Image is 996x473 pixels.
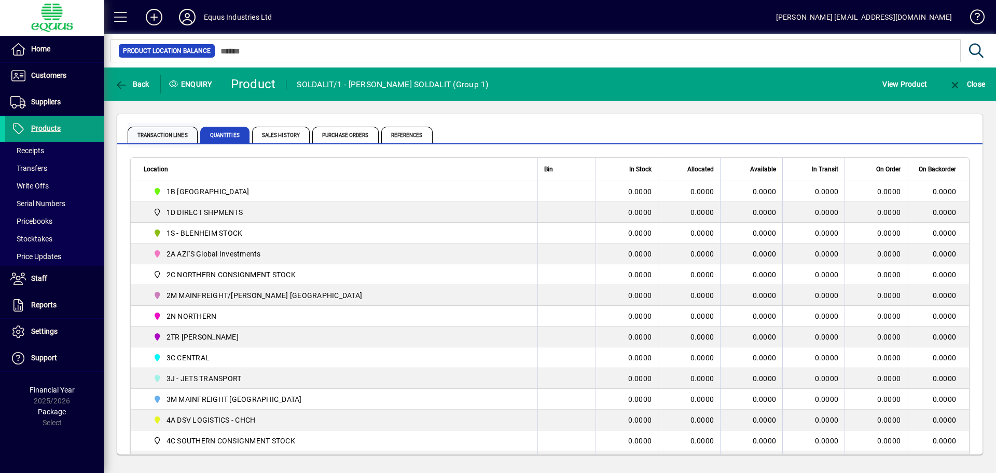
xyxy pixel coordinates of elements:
span: 0.0000 [877,269,901,280]
span: 1D DIRECT SHPMENTS [167,207,243,218]
span: 0.0000 [690,395,714,403]
a: Transfers [5,159,104,177]
td: 0.0000 [720,430,782,451]
span: Close [949,80,985,88]
span: Customers [31,71,66,79]
span: Receipts [10,146,44,155]
span: 0.0000 [877,394,901,404]
span: 4C SOUTHERN CONSIGNMENT STOCK [167,436,295,446]
a: Stocktakes [5,230,104,248]
span: 0.0000 [877,228,901,238]
span: Support [31,354,57,362]
td: 0.0000 [720,306,782,327]
td: 0.0000 [720,410,782,430]
span: 0.0000 [815,291,839,300]
div: SOLDALIT/1 - [PERSON_NAME] SOLDALIT (Group 1) [297,76,488,93]
span: Reports [31,301,57,309]
a: Receipts [5,142,104,159]
span: 0.0000 [877,186,901,197]
span: Pricebooks [10,217,52,225]
span: 1B [GEOGRAPHIC_DATA] [167,186,250,197]
span: 0.0000 [877,353,901,363]
span: Serial Numbers [10,199,65,208]
span: 1D DIRECT SHPMENTS [149,206,526,219]
span: In Stock [629,164,652,175]
td: 0.0000 [596,389,658,410]
td: 0.0000 [720,244,782,264]
span: 0.0000 [815,395,839,403]
td: 0.0000 [720,327,782,347]
span: On Order [876,164,901,175]
td: 0.0000 [596,244,658,264]
span: 3M MAINFREIGHT [GEOGRAPHIC_DATA] [167,394,302,404]
span: 2TR TOM RYAN CARTAGE [149,331,526,343]
td: 0.0000 [596,306,658,327]
td: 0.0000 [907,430,969,451]
td: 0.0000 [720,389,782,410]
span: Available [750,164,776,175]
span: References [381,127,433,143]
span: Transaction Lines [128,127,198,143]
span: Bin [544,164,553,175]
td: 0.0000 [907,285,969,306]
span: 4A DSV LOGISTICS - CHCH [149,414,526,426]
span: 2TR [PERSON_NAME] [167,332,239,342]
span: 3J - JETS TRANSPORT [149,372,526,385]
td: 0.0000 [720,451,782,472]
a: Customers [5,63,104,89]
span: Sales History [252,127,310,143]
span: 2C NORTHERN CONSIGNMENT STOCK [149,268,526,281]
a: Price Updates [5,248,104,265]
span: 0.0000 [690,187,714,196]
td: 0.0000 [907,368,969,389]
span: 0.0000 [690,437,714,445]
td: 0.0000 [907,244,969,264]
span: 0.0000 [690,250,714,258]
td: 0.0000 [596,327,658,347]
button: Back [112,75,152,93]
span: 1S - BLENHEIM STOCK [149,227,526,239]
button: View Product [880,75,930,93]
span: Purchase Orders [312,127,379,143]
td: 0.0000 [907,202,969,223]
span: 0.0000 [690,333,714,341]
span: 4A DSV LOGISTICS - CHCH [167,415,256,425]
td: 0.0000 [720,347,782,368]
span: 1S - BLENHEIM STOCK [167,228,243,238]
td: 0.0000 [720,264,782,285]
a: Home [5,36,104,62]
span: 0.0000 [815,333,839,341]
span: Location [144,164,168,175]
td: 0.0000 [907,451,969,472]
span: 2A AZI''S Global Investments [167,249,261,259]
td: 0.0000 [596,264,658,285]
span: Stocktakes [10,235,52,243]
span: 4C SOUTHERN CONSIGNMENT STOCK [149,435,526,447]
td: 0.0000 [720,368,782,389]
span: Settings [31,327,58,335]
span: Back [115,80,149,88]
td: 0.0000 [596,223,658,244]
span: Quantities [200,127,250,143]
td: 0.0000 [720,181,782,202]
div: [PERSON_NAME] [EMAIL_ADDRESS][DOMAIN_NAME] [776,9,952,25]
td: 0.0000 [596,368,658,389]
td: 0.0000 [907,327,969,347]
td: 0.0000 [720,202,782,223]
span: 2M MAINFREIGHT/[PERSON_NAME] [GEOGRAPHIC_DATA] [167,290,363,301]
a: Support [5,345,104,371]
span: Price Updates [10,252,61,261]
td: 0.0000 [596,347,658,368]
span: 3J - JETS TRANSPORT [167,373,242,384]
span: 3M MAINFREIGHT WELLINGTON [149,393,526,406]
span: 0.0000 [690,291,714,300]
span: 0.0000 [815,354,839,362]
span: 0.0000 [877,290,901,301]
span: 2M MAINFREIGHT/OWENS AUCKLAND [149,289,526,302]
a: Settings [5,319,104,345]
span: Transfers [10,164,47,172]
a: Serial Numbers [5,195,104,212]
span: Staff [31,274,47,282]
span: View Product [882,76,927,92]
button: Profile [171,8,204,26]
